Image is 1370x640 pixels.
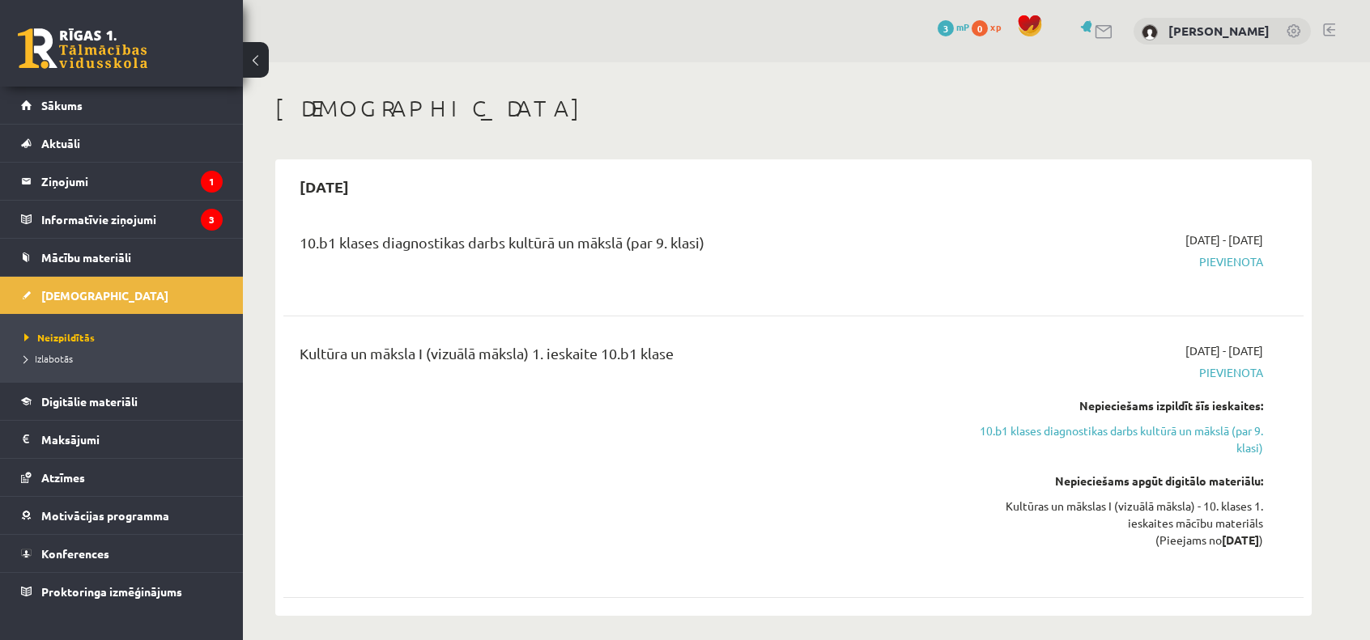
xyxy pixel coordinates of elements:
legend: Maksājumi [41,421,223,458]
a: Atzīmes [21,459,223,496]
img: Mārtiņš Hauks [1142,24,1158,40]
div: Kultūra un māksla I (vizuālā māksla) 1. ieskaite 10.b1 klase [300,342,934,372]
span: Konferences [41,546,109,561]
span: Proktoringa izmēģinājums [41,584,182,599]
a: Proktoringa izmēģinājums [21,573,223,610]
a: Konferences [21,535,223,572]
a: Aktuāli [21,125,223,162]
strong: [DATE] [1222,532,1259,547]
div: Nepieciešams izpildīt šīs ieskaites: [958,397,1263,414]
div: Nepieciešams apgūt digitālo materiālu: [958,473,1263,490]
span: Atzīmes [41,470,85,485]
span: [DATE] - [DATE] [1185,342,1263,359]
a: Motivācijas programma [21,497,223,534]
a: [DEMOGRAPHIC_DATA] [21,277,223,314]
a: Sākums [21,87,223,124]
a: 10.b1 klases diagnostikas darbs kultūrā un mākslā (par 9. klasi) [958,422,1263,456]
i: 1 [201,171,223,193]
span: mP [956,20,969,33]
span: Motivācijas programma [41,508,169,523]
legend: Ziņojumi [41,163,223,200]
span: Neizpildītās [24,331,95,344]
span: [DEMOGRAPHIC_DATA] [41,288,168,303]
span: 3 [938,20,954,36]
h2: [DATE] [283,167,365,206]
a: Mācību materiāli [21,239,223,276]
a: Rīgas 1. Tālmācības vidusskola [18,28,147,69]
span: Digitālie materiāli [41,394,138,409]
i: 3 [201,209,223,231]
span: [DATE] - [DATE] [1185,231,1263,248]
div: 10.b1 klases diagnostikas darbs kultūrā un mākslā (par 9. klasi) [300,231,934,261]
span: 0 [972,20,988,36]
h1: [DEMOGRAPHIC_DATA] [275,95,1312,122]
span: Mācību materiāli [41,250,131,265]
a: 0 xp [972,20,1009,33]
a: Informatīvie ziņojumi3 [21,201,223,238]
span: Sākums [41,98,83,112]
a: Maksājumi [21,421,223,458]
span: Izlabotās [24,352,73,365]
a: Neizpildītās [24,330,227,345]
span: Pievienota [958,253,1263,270]
div: Kultūras un mākslas I (vizuālā māksla) - 10. klases 1. ieskaites mācību materiāls (Pieejams no ) [958,498,1263,549]
a: Digitālie materiāli [21,383,223,420]
span: Pievienota [958,364,1263,381]
legend: Informatīvie ziņojumi [41,201,223,238]
span: Aktuāli [41,136,80,150]
span: xp [990,20,1001,33]
a: Izlabotās [24,351,227,366]
a: [PERSON_NAME] [1168,23,1270,39]
a: Ziņojumi1 [21,163,223,200]
a: 3 mP [938,20,969,33]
